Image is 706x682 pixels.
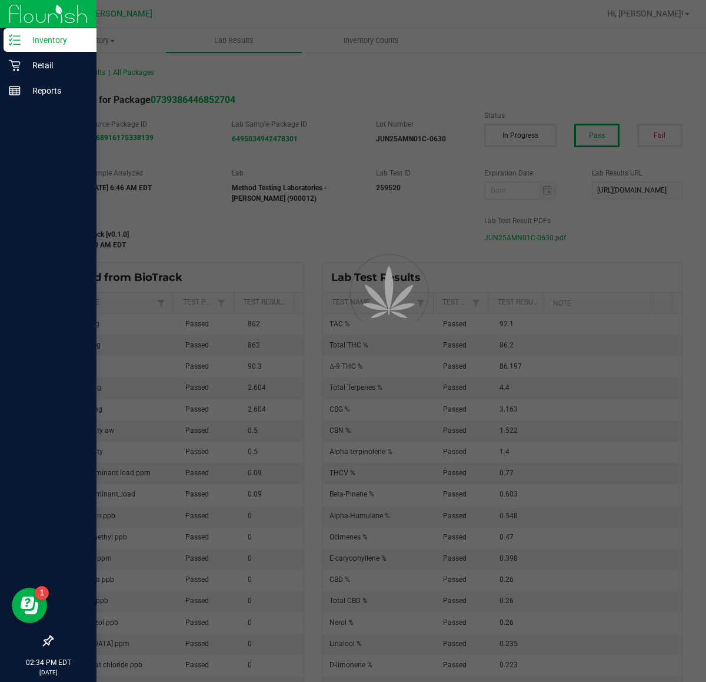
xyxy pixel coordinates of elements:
[21,58,91,72] p: Retail
[21,33,91,47] p: Inventory
[5,657,91,668] p: 02:34 PM EDT
[5,668,91,677] p: [DATE]
[9,85,21,97] inline-svg: Reports
[35,586,49,600] iframe: Resource center unread badge
[21,84,91,98] p: Reports
[9,34,21,46] inline-svg: Inventory
[12,588,47,623] iframe: Resource center
[9,59,21,71] inline-svg: Retail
